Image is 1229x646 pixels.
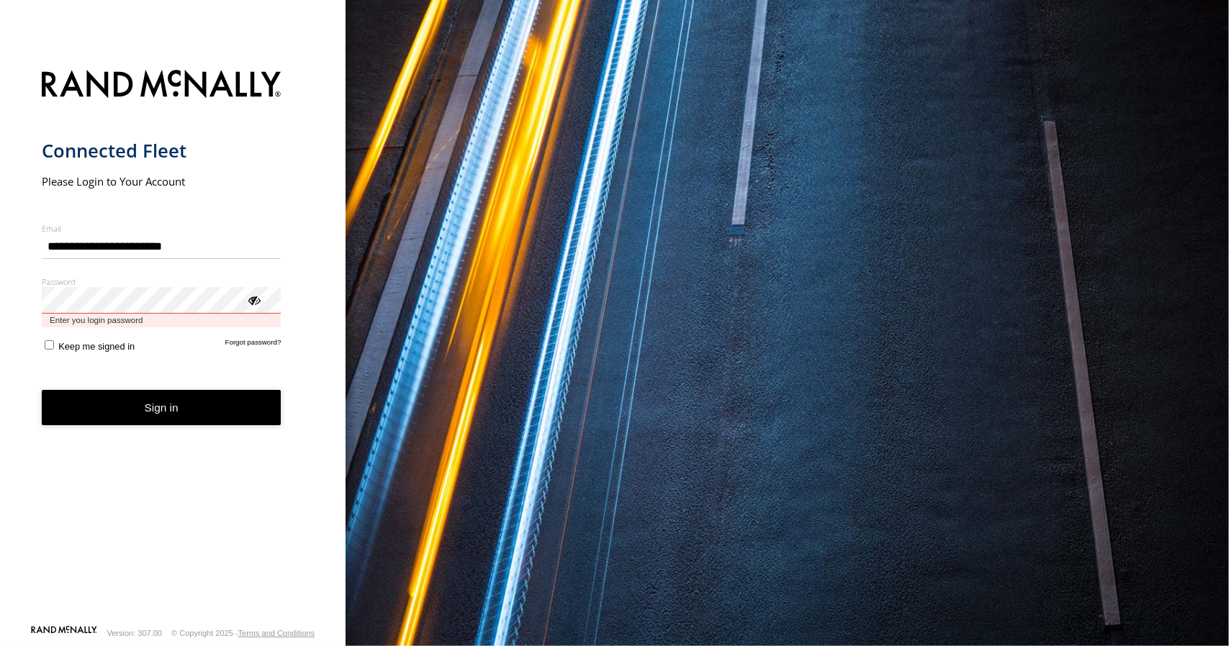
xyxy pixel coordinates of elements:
[42,276,282,287] label: Password
[225,338,282,352] a: Forgot password?
[42,223,282,234] label: Email
[31,626,97,640] a: Visit our Website
[42,390,282,425] button: Sign in
[42,139,282,163] h1: Connected Fleet
[238,629,315,637] a: Terms and Conditions
[42,61,305,624] form: main
[42,174,282,188] h2: Please Login to Your Account
[107,629,162,637] div: Version: 307.00
[246,292,261,306] div: ViewPassword
[171,629,315,637] div: © Copyright 2025 -
[58,341,135,352] span: Keep me signed in
[45,340,54,350] input: Keep me signed in
[42,314,282,327] span: Enter you login password
[42,67,282,104] img: Rand McNally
